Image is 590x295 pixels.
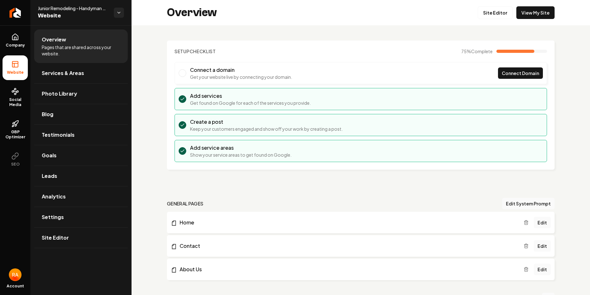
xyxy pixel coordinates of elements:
[190,118,343,126] h3: Create a post
[42,110,53,118] span: Blog
[171,266,524,273] a: About Us
[34,63,128,83] a: Services & Areas
[34,228,128,248] a: Site Editor
[42,213,64,221] span: Settings
[502,198,555,209] button: Edit System Prompt
[478,6,513,19] a: Site Editor
[167,200,204,207] h2: general pages
[167,6,217,19] h2: Overview
[498,67,543,79] a: Connect Domain
[534,217,551,228] a: Edit
[42,172,57,180] span: Leads
[34,145,128,166] a: Goals
[3,43,28,48] span: Company
[9,162,22,167] span: SEO
[42,36,66,43] span: Overview
[34,207,128,227] a: Settings
[171,219,524,226] a: Home
[3,115,28,145] a: GBP Optimizer
[4,70,26,75] span: Website
[175,48,216,54] h2: Checklist
[190,152,292,158] p: Show your service areas to get found on Google.
[34,104,128,124] a: Blog
[502,70,539,77] span: Connect Domain
[190,144,292,152] h3: Add service areas
[3,28,28,53] a: Company
[175,48,190,54] span: Setup
[461,48,493,54] span: 75 %
[42,193,66,200] span: Analytics
[42,90,77,97] span: Photo Library
[190,92,311,100] h3: Add services
[3,83,28,112] a: Social Media
[9,8,21,18] img: Rebolt Logo
[42,44,120,57] span: Pages that are shared across your website.
[34,186,128,207] a: Analytics
[471,48,493,54] span: Complete
[42,131,75,139] span: Testimonials
[42,234,69,242] span: Site Editor
[3,129,28,140] span: GBP Optimizer
[190,126,343,132] p: Keep your customers engaged and show off your work by creating a post.
[34,125,128,145] a: Testimonials
[3,147,28,172] button: SEO
[34,84,128,104] a: Photo Library
[3,97,28,107] span: Social Media
[190,100,311,106] p: Get found on Google for each of the services you provide.
[42,69,84,77] span: Services & Areas
[534,240,551,252] a: Edit
[9,268,22,281] img: Ramon Aybar
[171,242,524,250] a: Contact
[38,5,109,11] span: Junior Remodeling - Handyman - Electric
[42,152,57,159] span: Goals
[9,268,22,281] button: Open user button
[7,284,24,289] span: Account
[534,264,551,275] a: Edit
[38,11,109,20] span: Website
[190,74,292,80] p: Get your website live by connecting your domain.
[516,6,555,19] a: View My Site
[190,66,292,74] h3: Connect a domain
[34,166,128,186] a: Leads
